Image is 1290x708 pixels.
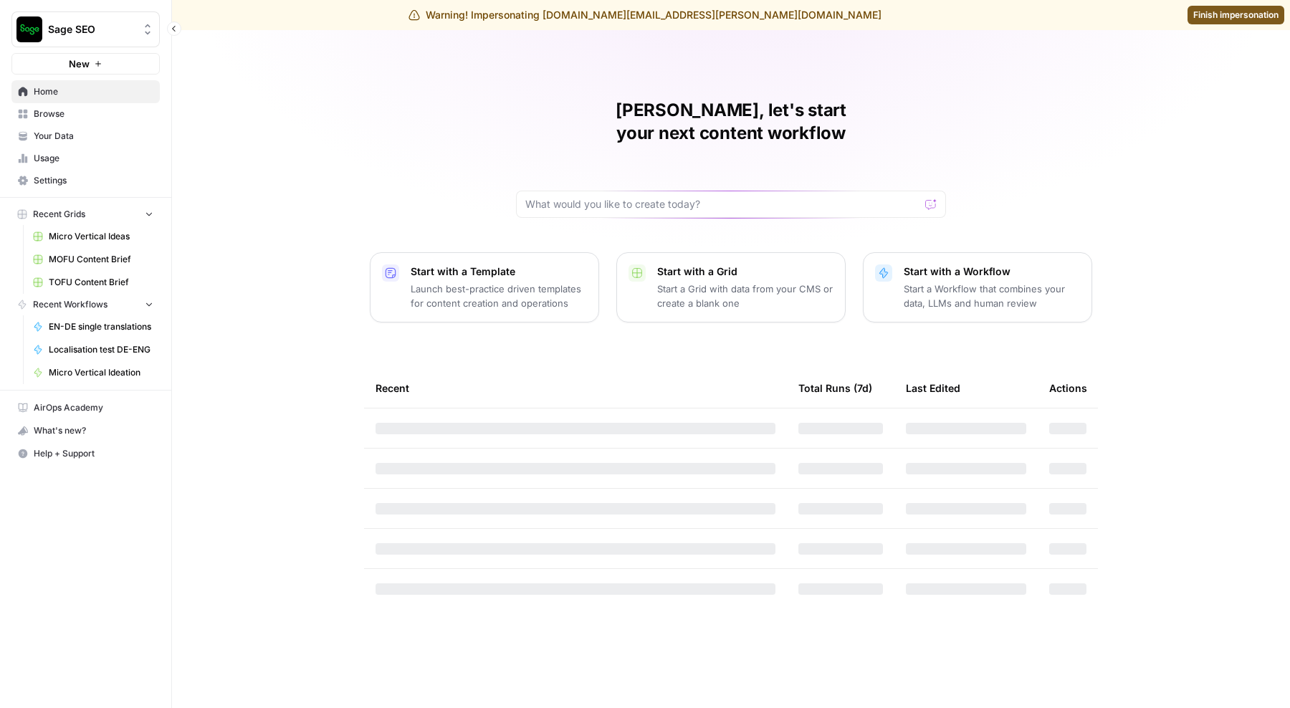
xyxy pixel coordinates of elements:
[1188,6,1284,24] a: Finish impersonation
[11,125,160,148] a: Your Data
[411,264,587,279] p: Start with a Template
[33,208,85,221] span: Recent Grids
[27,248,160,271] a: MOFU Content Brief
[11,442,160,465] button: Help + Support
[376,368,775,408] div: Recent
[12,420,159,441] div: What's new?
[16,16,42,42] img: Sage SEO Logo
[48,22,135,37] span: Sage SEO
[34,107,153,120] span: Browse
[798,368,872,408] div: Total Runs (7d)
[11,169,160,192] a: Settings
[49,253,153,266] span: MOFU Content Brief
[657,282,833,310] p: Start a Grid with data from your CMS or create a blank one
[49,320,153,333] span: EN-DE single translations
[11,204,160,225] button: Recent Grids
[11,419,160,442] button: What's new?
[27,361,160,384] a: Micro Vertical Ideation
[411,282,587,310] p: Launch best-practice driven templates for content creation and operations
[1193,9,1279,21] span: Finish impersonation
[1049,368,1087,408] div: Actions
[34,447,153,460] span: Help + Support
[49,366,153,379] span: Micro Vertical Ideation
[616,252,846,322] button: Start with a GridStart a Grid with data from your CMS or create a blank one
[49,276,153,289] span: TOFU Content Brief
[11,294,160,315] button: Recent Workflows
[49,230,153,243] span: Micro Vertical Ideas
[408,8,881,22] div: Warning! Impersonating [DOMAIN_NAME][EMAIL_ADDRESS][PERSON_NAME][DOMAIN_NAME]
[69,57,90,71] span: New
[863,252,1092,322] button: Start with a WorkflowStart a Workflow that combines your data, LLMs and human review
[904,264,1080,279] p: Start with a Workflow
[370,252,599,322] button: Start with a TemplateLaunch best-practice driven templates for content creation and operations
[516,99,946,145] h1: [PERSON_NAME], let's start your next content workflow
[49,343,153,356] span: Localisation test DE-ENG
[34,152,153,165] span: Usage
[34,130,153,143] span: Your Data
[27,271,160,294] a: TOFU Content Brief
[27,338,160,361] a: Localisation test DE-ENG
[11,11,160,47] button: Workspace: Sage SEO
[11,102,160,125] a: Browse
[525,197,919,211] input: What would you like to create today?
[906,368,960,408] div: Last Edited
[34,401,153,414] span: AirOps Academy
[11,80,160,103] a: Home
[27,225,160,248] a: Micro Vertical Ideas
[27,315,160,338] a: EN-DE single translations
[34,85,153,98] span: Home
[34,174,153,187] span: Settings
[33,298,107,311] span: Recent Workflows
[11,53,160,75] button: New
[11,396,160,419] a: AirOps Academy
[11,147,160,170] a: Usage
[657,264,833,279] p: Start with a Grid
[904,282,1080,310] p: Start a Workflow that combines your data, LLMs and human review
